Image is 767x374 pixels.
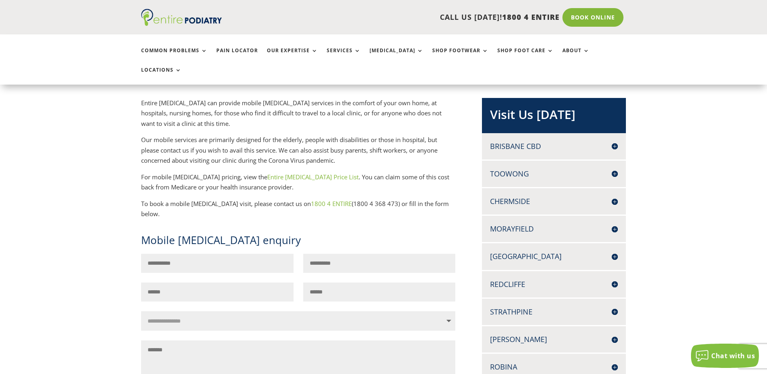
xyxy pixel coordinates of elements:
h4: Toowong [490,169,618,179]
a: About [562,48,590,65]
a: Book Online [562,8,623,27]
h2: Visit Us [DATE] [490,106,618,127]
span: Chat with us [711,351,755,360]
h4: [PERSON_NAME] [490,334,618,344]
h4: Strathpine [490,307,618,317]
p: Entire [MEDICAL_DATA] can provide mobile [MEDICAL_DATA] services in the comfort of your own home,... [141,98,456,135]
img: logo (1) [141,9,222,26]
p: For mobile [MEDICAL_DATA] pricing, view the . You can claim some of this cost back from Medicare ... [141,172,456,199]
h1: Mobile [MEDICAL_DATA] enquiry [141,233,456,254]
a: Entire [MEDICAL_DATA] Price List [267,173,359,181]
h4: Redcliffe [490,279,618,289]
button: Chat with us [691,344,759,368]
a: Shop Footwear [432,48,488,65]
a: Shop Foot Care [497,48,554,65]
a: [MEDICAL_DATA] [370,48,423,65]
a: Locations [141,67,182,85]
p: To book a mobile [MEDICAL_DATA] visit, please contact us on (1800 4 368 473) or fill in the form ... [141,199,456,219]
a: Our Expertise [267,48,318,65]
a: 1800 4 ENTIRE [311,200,352,208]
a: Entire Podiatry [141,19,222,28]
a: Common Problems [141,48,207,65]
p: Our mobile services are primarily designed for the elderly, people with disabilities or those in ... [141,135,456,172]
a: Pain Locator [216,48,258,65]
h4: Chermside [490,196,618,206]
h4: Brisbane CBD [490,141,618,151]
h4: [GEOGRAPHIC_DATA] [490,251,618,261]
a: Services [327,48,361,65]
p: CALL US [DATE]! [253,12,560,23]
h4: Robina [490,362,618,372]
span: 1800 4 ENTIRE [502,12,560,22]
h4: Morayfield [490,224,618,234]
